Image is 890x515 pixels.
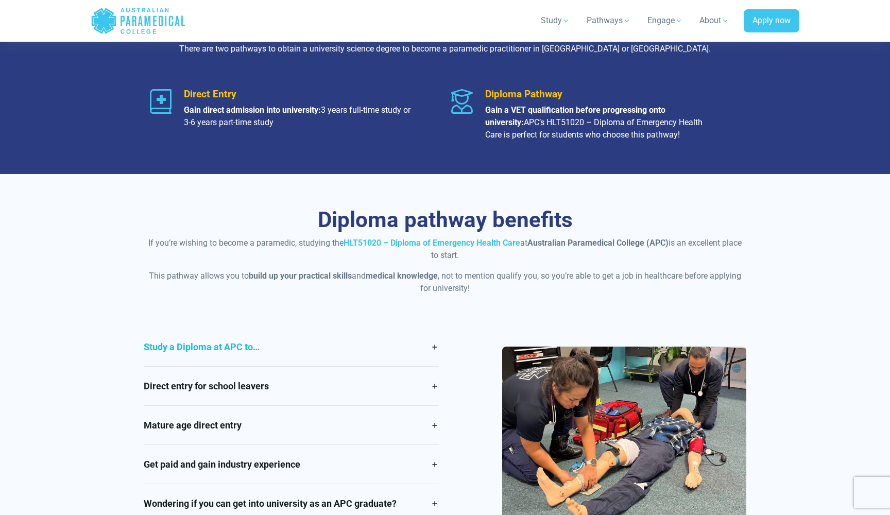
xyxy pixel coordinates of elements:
a: Pathways [580,6,637,35]
p: This pathway allows you to and , not to mention qualify you, so you’re able to get a job in healt... [144,270,746,295]
strong: Gain direct admission into university: [184,105,321,115]
strong: Australian Paramedical College (APC) [527,238,669,248]
p: There are two pathways to obtain a university science degree to become a paramedic practitioner i... [144,43,746,55]
a: Australian Paramedical College [91,4,186,38]
a: Mature age direct entry [144,406,439,444]
p: If you’re wishing to become a paramedic, studying the at is an excellent place to start. [144,237,746,262]
a: Engage [641,6,689,35]
h3: Diploma pathway benefits [144,207,746,233]
p: APC’s HLT51020 – Diploma of Emergency Health Care is perfect for students who choose this pathway! [485,104,715,141]
span: Diploma Pathway [485,88,562,100]
a: Get paid and gain industry experience [144,445,439,484]
p: 3 years full-time study or 3-6 years part-time study [184,104,414,129]
a: Study a Diploma at APC to… [144,328,439,366]
span: Direct Entry [184,88,236,100]
a: Apply now [744,9,799,33]
strong: Gain a VET qualification before progressing onto university: [485,105,665,127]
a: Direct entry for school leavers [144,367,439,405]
a: HLT51020 – Diploma of Emergency Health Care [344,238,520,248]
a: About [693,6,735,35]
strong: build up your practical skills [249,271,352,281]
a: Study [535,6,576,35]
strong: medical knowledge [366,271,438,281]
